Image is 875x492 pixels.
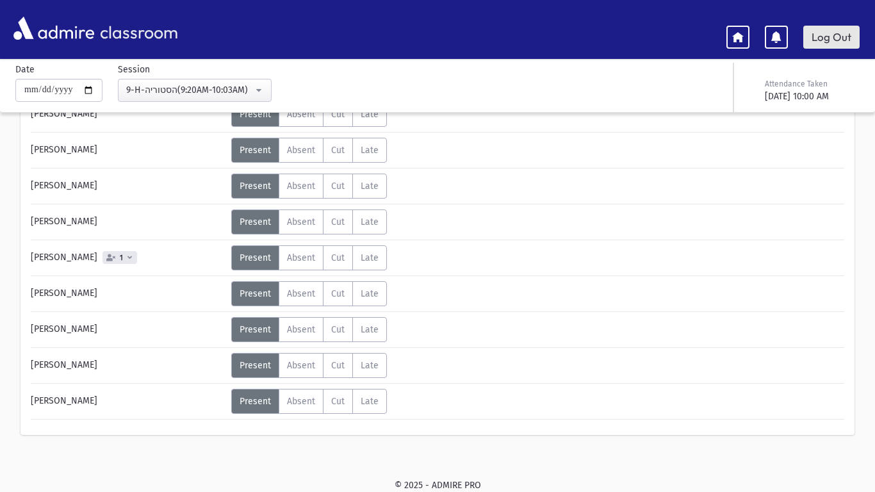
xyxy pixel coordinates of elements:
div: [PERSON_NAME] [24,353,231,378]
div: AttTypes [231,138,387,163]
div: [PERSON_NAME] [24,245,231,270]
div: [PERSON_NAME] [24,389,231,414]
span: 1 [117,254,126,262]
div: 9-H-הסטוריה(9:20AM-10:03AM) [126,83,253,97]
div: [DATE] 10:00 AM [765,90,857,103]
span: Present [240,252,271,263]
div: [PERSON_NAME] [24,209,231,234]
div: AttTypes [231,209,387,234]
div: [PERSON_NAME] [24,102,231,127]
span: Absent [287,360,315,371]
span: Present [240,324,271,335]
span: Present [240,217,271,227]
span: Late [361,360,379,371]
div: [PERSON_NAME] [24,138,231,163]
button: 9-H-הסטוריה(9:20AM-10:03AM) [118,79,272,102]
span: Cut [331,324,345,335]
span: Present [240,145,271,156]
div: AttTypes [231,317,387,342]
span: Late [361,181,379,192]
img: AdmirePro [10,13,97,43]
span: Present [240,109,271,120]
div: AttTypes [231,389,387,414]
span: Late [361,109,379,120]
span: Late [361,145,379,156]
span: Present [240,360,271,371]
span: Cut [331,396,345,407]
span: Cut [331,181,345,192]
span: Absent [287,288,315,299]
span: Absent [287,217,315,227]
span: Cut [331,145,345,156]
div: [PERSON_NAME] [24,317,231,342]
span: Cut [331,109,345,120]
span: Late [361,396,379,407]
span: Present [240,181,271,192]
span: Absent [287,181,315,192]
span: Late [361,324,379,335]
span: Absent [287,396,315,407]
span: Present [240,288,271,299]
span: Absent [287,324,315,335]
div: Attendance Taken [765,78,857,90]
label: Session [118,63,150,76]
span: Cut [331,252,345,263]
span: Cut [331,217,345,227]
div: [PERSON_NAME] [24,174,231,199]
div: AttTypes [231,245,387,270]
span: Late [361,217,379,227]
span: Absent [287,145,315,156]
label: Date [15,63,35,76]
div: AttTypes [231,102,387,127]
a: Log Out [803,26,860,49]
span: Cut [331,288,345,299]
span: Cut [331,360,345,371]
span: Late [361,252,379,263]
div: AttTypes [231,353,387,378]
span: Present [240,396,271,407]
div: AttTypes [231,174,387,199]
span: Absent [287,109,315,120]
span: Late [361,288,379,299]
div: © 2025 - ADMIRE PRO [20,479,855,492]
span: Absent [287,252,315,263]
div: [PERSON_NAME] [24,281,231,306]
span: classroom [97,12,178,45]
div: AttTypes [231,281,387,306]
